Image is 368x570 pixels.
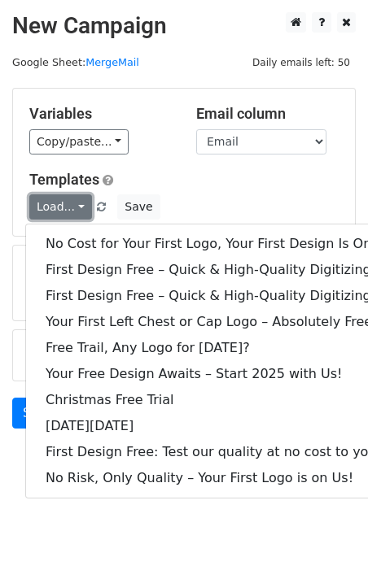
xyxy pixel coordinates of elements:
[247,54,356,72] span: Daily emails left: 50
[29,129,129,154] a: Copy/paste...
[12,56,139,68] small: Google Sheet:
[12,398,66,429] a: Send
[85,56,139,68] a: MergeMail
[196,105,339,123] h5: Email column
[12,12,356,40] h2: New Campaign
[117,194,160,220] button: Save
[29,194,92,220] a: Load...
[29,171,99,188] a: Templates
[247,56,356,68] a: Daily emails left: 50
[29,105,172,123] h5: Variables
